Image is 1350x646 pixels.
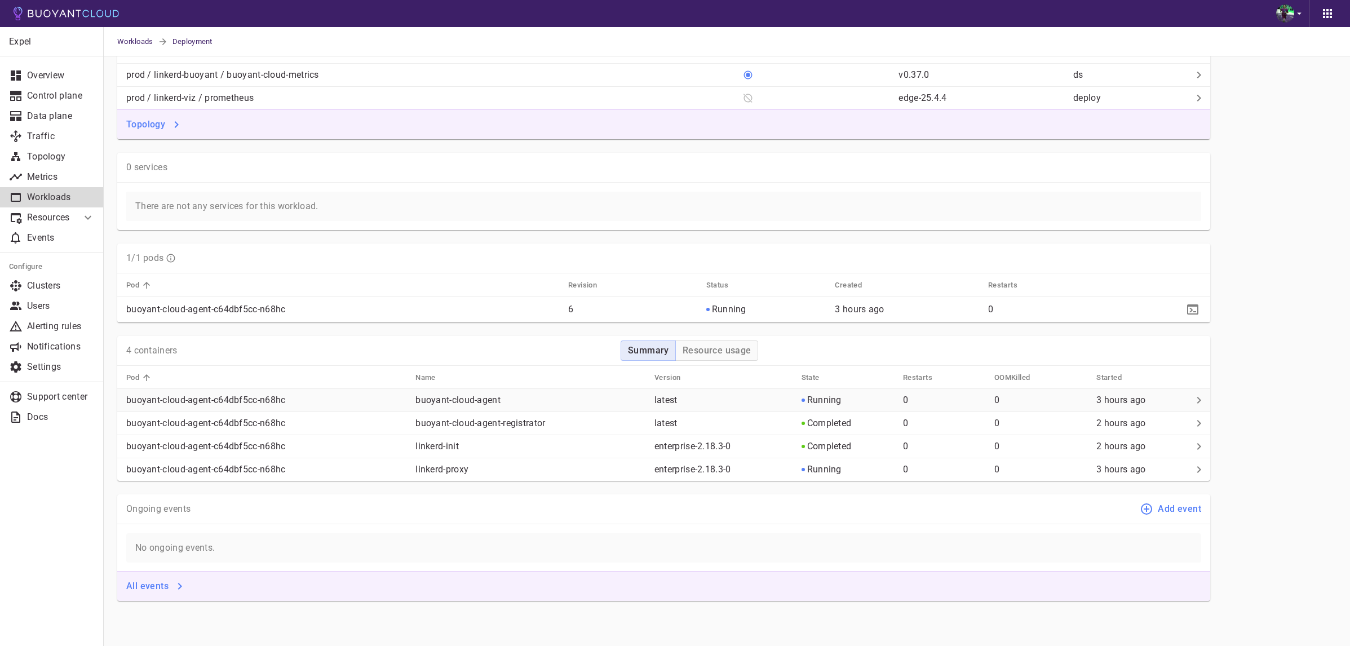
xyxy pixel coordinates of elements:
p: 1/1 pods [126,253,163,264]
h5: Pod [126,373,139,382]
p: 0 [994,418,1088,429]
p: 0 [903,418,985,429]
p: 0 [988,304,1118,315]
span: Restarts [903,373,947,383]
p: buoyant-cloud-agent [415,395,645,406]
p: Expel [9,36,94,47]
p: 0 [994,464,1088,475]
h4: Topology [126,119,165,130]
p: There are not any services for this workload. [135,201,1192,212]
svg: Running pods in current release / Expected pods [166,253,176,263]
p: 0 [994,395,1088,406]
span: Restarts [988,280,1032,290]
p: Running [807,464,842,475]
p: Resources [27,212,72,223]
p: prod / linkerd-buoyant / buoyant-cloud-metrics [126,69,319,81]
a: All events [122,580,189,591]
p: prod / linkerd-viz / prometheus [126,92,254,104]
h5: OOMKilled [994,373,1030,382]
button: Resource usage [675,340,758,361]
img: Bjorn Stange [1276,5,1294,23]
p: Settings [27,361,95,373]
p: v0.37.0 [898,69,929,80]
p: edge-25.4.4 [898,92,946,103]
h5: Configure [9,262,95,271]
p: Running [712,304,746,315]
p: enterprise-2.18.3-0 [654,464,731,475]
p: 0 [903,464,985,475]
button: Summary [621,340,676,361]
p: buoyant-cloud-agent-registrator [415,418,645,429]
relative-time: 2 hours ago [1096,418,1145,428]
span: Wed, 13 Aug 2025 05:46:01 CDT / Wed, 13 Aug 2025 10:46:01 UTC [1096,464,1145,475]
h4: Resource usage [683,345,751,356]
p: Completed [807,441,852,452]
h5: State [802,373,820,382]
span: Wed, 13 Aug 2025 05:45:55 CDT / Wed, 13 Aug 2025 10:45:55 UTC [835,304,884,315]
p: Workloads [27,192,95,203]
h5: Restarts [988,281,1017,290]
h5: Name [415,373,436,382]
p: Traffic [27,131,95,142]
h5: Restarts [903,373,932,382]
p: ds [1073,69,1188,81]
p: 0 services [126,162,167,173]
p: latest [654,395,678,405]
h5: Created [835,281,862,290]
p: buoyant-cloud-agent-c64dbf5cc-n68hc [126,395,406,406]
h5: Started [1096,373,1122,382]
p: Topology [27,151,95,162]
span: kubectl -n linkerd-buoyant describe po/buoyant-cloud-agent-c64dbf5cc-n68hc [1184,304,1201,313]
h4: Summary [628,345,669,356]
p: buoyant-cloud-agent-c64dbf5cc-n68hc [126,418,406,429]
button: Add event [1137,499,1206,519]
p: 6 [568,304,697,315]
relative-time: 3 hours ago [1096,395,1145,405]
p: Docs [27,412,95,423]
a: Workloads [117,27,158,56]
p: latest [654,418,678,428]
p: 0 [903,395,985,406]
p: Support center [27,391,95,402]
p: buoyant-cloud-agent-c64dbf5cc-n68hc [126,441,406,452]
relative-time: 3 hours ago [1096,464,1145,475]
p: 4 containers [126,345,178,356]
p: Ongoing events [126,503,191,515]
p: Users [27,300,95,312]
span: Created [835,280,877,290]
p: Notifications [27,341,95,352]
h4: Add event [1158,503,1201,515]
p: Completed [807,418,852,429]
p: deploy [1073,92,1188,104]
h5: Version [654,373,681,382]
span: Wed, 13 Aug 2025 05:46:02 CDT / Wed, 13 Aug 2025 10:46:02 UTC [1096,395,1145,405]
span: Wed, 13 Aug 2025 06:13:25 CDT / Wed, 13 Aug 2025 11:13:25 UTC [1096,441,1145,452]
h4: All events [126,581,169,592]
span: OOMKilled [994,373,1045,383]
button: All events [122,576,189,596]
span: Started [1096,373,1136,383]
h5: Revision [568,281,597,290]
button: Topology [122,114,185,135]
h5: Pod [126,281,139,290]
p: Data plane [27,110,95,122]
p: Running [807,395,842,406]
p: linkerd-init [415,441,645,452]
p: Events [27,232,95,244]
p: buoyant-cloud-agent-c64dbf5cc-n68hc [126,304,559,315]
span: Status [706,280,743,290]
p: No ongoing events. [126,533,1201,563]
h5: Status [706,281,728,290]
relative-time: 3 hours ago [835,304,884,315]
p: Overview [27,70,95,81]
p: Control plane [27,90,95,101]
p: buoyant-cloud-agent-c64dbf5cc-n68hc [126,464,406,475]
span: State [802,373,834,383]
p: Metrics [27,171,95,183]
p: 0 [903,441,985,452]
span: Wed, 13 Aug 2025 06:13:25 CDT / Wed, 13 Aug 2025 11:13:25 UTC [1096,418,1145,428]
p: linkerd-proxy [415,464,645,475]
relative-time: 2 hours ago [1096,441,1145,452]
